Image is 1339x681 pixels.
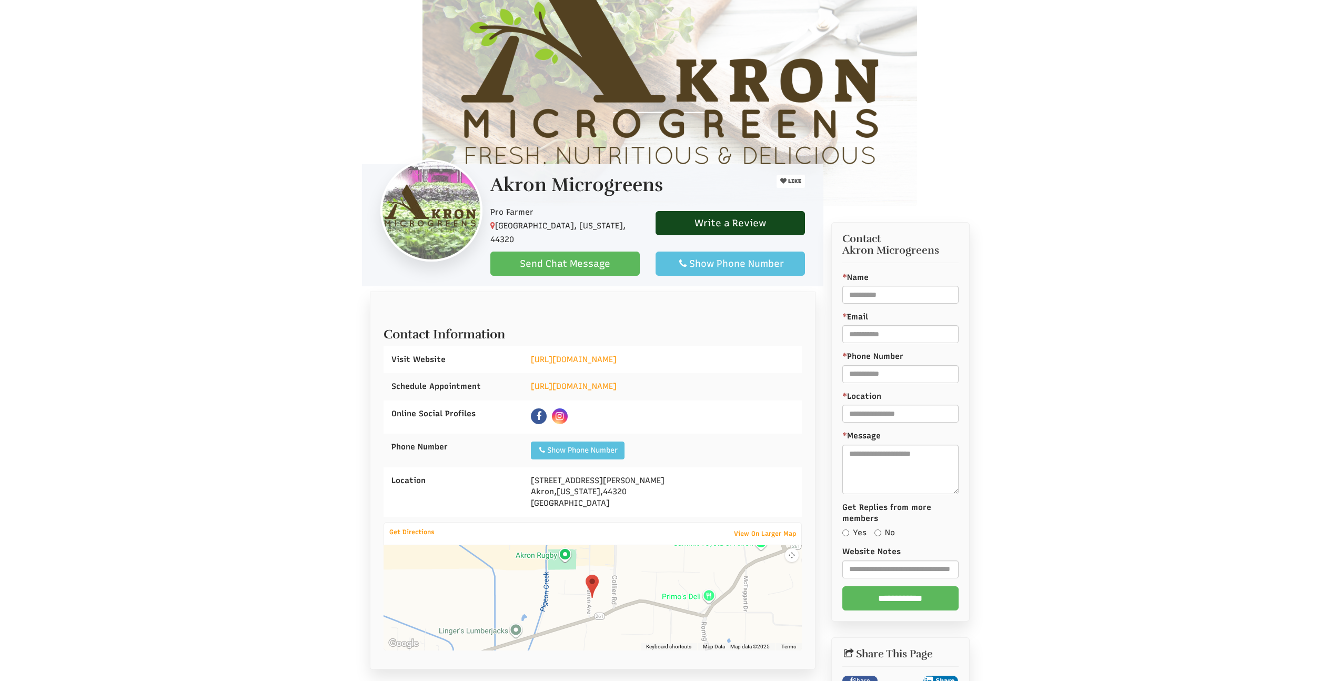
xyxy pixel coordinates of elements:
button: Map Data [703,643,725,650]
a: Open this area in Google Maps (opens a new window) [386,637,421,650]
h1: Akron Microgreens [490,175,663,196]
span: Pro Farmer [490,207,533,217]
div: Location [384,467,523,494]
div: Visit Website [384,346,523,373]
a: [URL][DOMAIN_NAME] [531,355,617,364]
span: Map data ©2025 [730,643,770,650]
span: [US_STATE] [557,487,600,496]
a: Write a Review [656,211,805,235]
div: Online Social Profiles [384,400,523,427]
span: Akron [531,487,554,496]
label: Email [842,312,959,323]
div: Schedule Appointment [384,373,523,400]
span: 44320 [603,487,627,496]
button: Map camera controls [785,548,799,562]
img: Contact Akron Microgreens [380,159,482,262]
a: Send Chat Message [490,252,640,276]
div: Phone Number [384,434,523,460]
span: LIKE [787,178,801,185]
label: No [874,527,895,538]
h2: Contact Information [384,322,802,341]
span: [GEOGRAPHIC_DATA], [US_STATE], 44320 [490,221,626,244]
label: Name [842,272,959,283]
div: Show Phone Number [538,445,618,456]
a: Instagram Click [552,408,568,424]
h2: Share This Page [842,648,959,660]
div: Show Phone Number [665,257,796,270]
label: Get Replies from more members [842,502,959,525]
img: Google [386,637,421,650]
a: [URL][DOMAIN_NAME] [531,382,617,391]
label: Location [842,391,881,402]
button: LIKE [777,175,805,188]
a: View On Larger Map [729,526,801,541]
a: Terms (opens in new tab) [781,643,796,650]
label: Message [842,430,959,442]
span: [STREET_ADDRESS][PERSON_NAME] [531,476,665,485]
h3: Contact [842,233,959,256]
button: Keyboard shortcuts [646,643,691,650]
a: Get Directions [384,526,440,538]
input: No [874,529,881,536]
label: Website Notes [842,546,959,557]
a: Facebook Click [531,408,547,424]
span: Akron Microgreens [842,245,939,256]
input: Yes [842,529,849,536]
label: Yes [842,527,867,538]
div: , , [GEOGRAPHIC_DATA] [523,467,802,517]
label: Phone Number [842,351,959,362]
